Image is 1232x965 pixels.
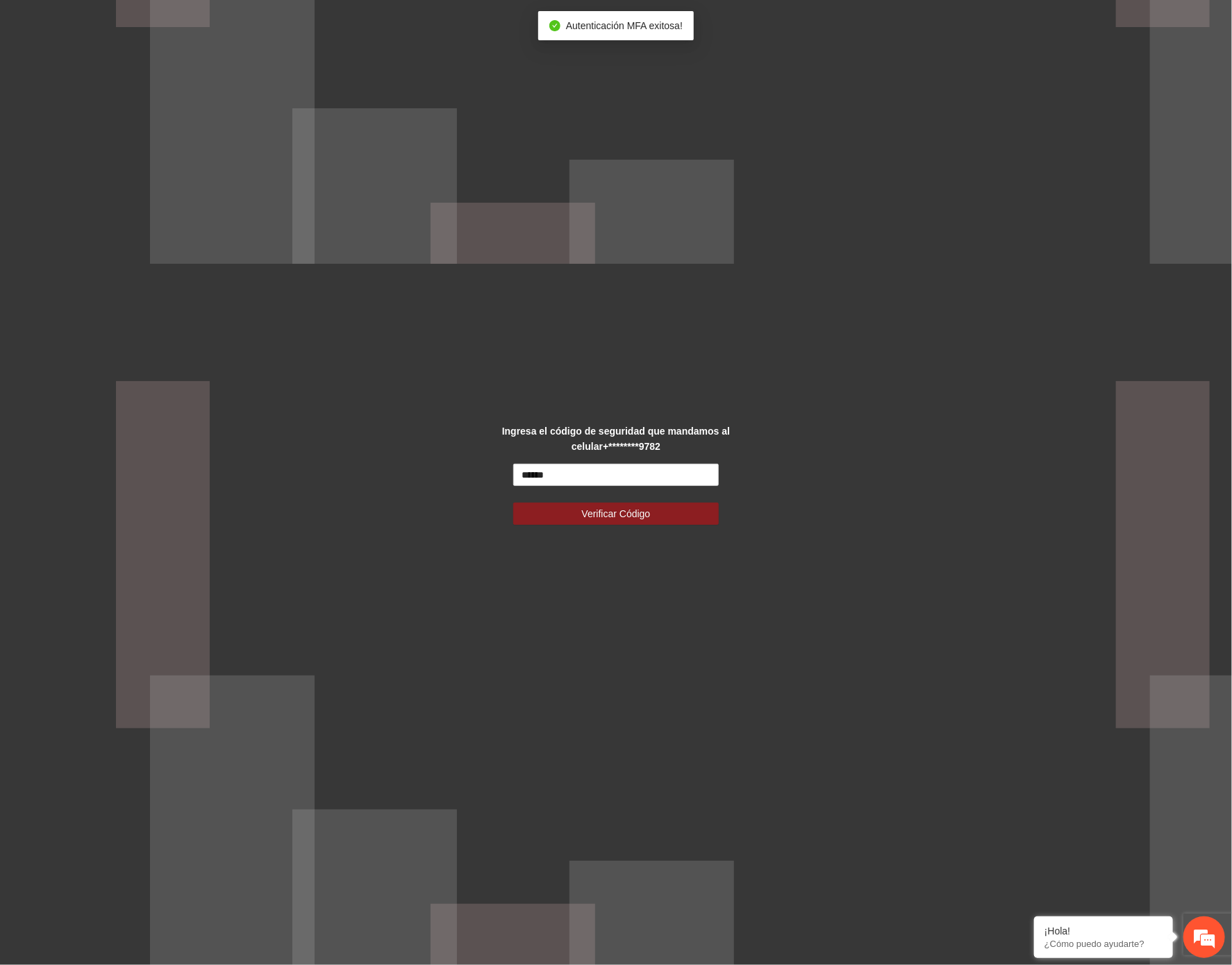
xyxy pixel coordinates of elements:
span: Autenticación MFA exitosa! [566,20,683,31]
div: Minimizar ventana de chat en vivo [228,7,261,40]
strong: Ingresa el código de seguridad que mandamos al celular +********9782 [502,426,730,452]
div: Chatee con nosotros ahora [72,71,233,89]
span: Estamos en línea. [81,185,192,326]
span: check-circle [549,20,560,31]
button: Verificar Código [513,503,719,525]
div: ¡Hola! [1044,925,1163,937]
textarea: Escriba su mensaje y pulse “Intro” [7,379,265,428]
p: ¿Cómo puedo ayudarte? [1044,939,1163,949]
span: Verificar Código [582,506,651,521]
